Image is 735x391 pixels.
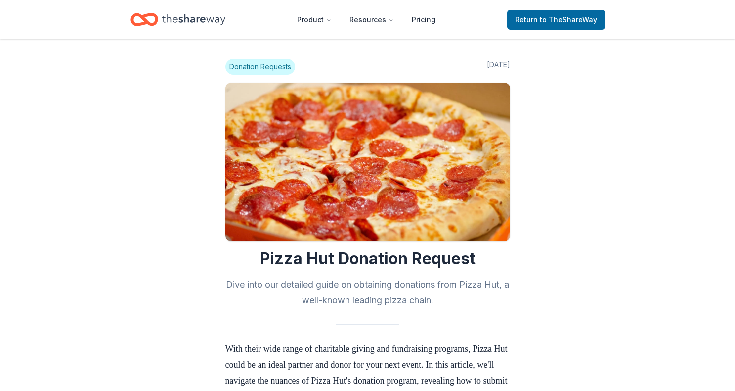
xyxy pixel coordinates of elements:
[289,8,443,31] nav: Main
[507,10,605,30] a: Returnto TheShareWay
[404,10,443,30] a: Pricing
[487,59,510,75] span: [DATE]
[515,14,597,26] span: Return
[342,10,402,30] button: Resources
[130,8,225,31] a: Home
[225,249,510,269] h1: Pizza Hut Donation Request
[225,277,510,308] h2: Dive into our detailed guide on obtaining donations from Pizza Hut, a well-known leading pizza ch...
[540,15,597,24] span: to TheShareWay
[289,10,340,30] button: Product
[225,83,510,241] img: Image for Pizza Hut Donation Request
[225,59,295,75] span: Donation Requests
